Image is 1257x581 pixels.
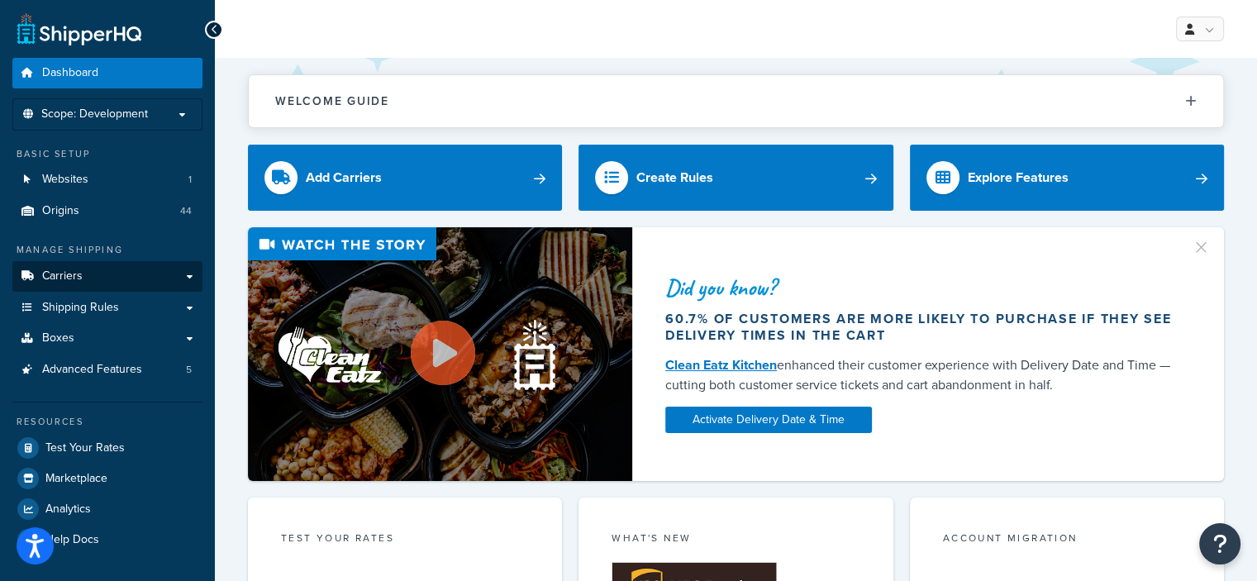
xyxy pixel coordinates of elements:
span: Help Docs [45,533,99,547]
div: Create Rules [636,166,713,189]
span: 1 [188,173,192,187]
button: Welcome Guide [249,75,1223,127]
a: Origins44 [12,196,202,226]
a: Boxes [12,323,202,354]
div: enhanced their customer experience with Delivery Date and Time — cutting both customer service ti... [665,355,1178,395]
li: Websites [12,164,202,195]
li: Origins [12,196,202,226]
div: Add Carriers [306,166,382,189]
a: Websites1 [12,164,202,195]
a: Clean Eatz Kitchen [665,355,777,374]
a: Marketplace [12,464,202,493]
span: Scope: Development [41,107,148,121]
img: Video thumbnail [248,227,632,481]
div: Basic Setup [12,147,202,161]
div: Test your rates [281,531,529,550]
div: Explore Features [968,166,1069,189]
a: Carriers [12,261,202,292]
a: Explore Features [910,145,1224,211]
span: 44 [180,204,192,218]
div: Did you know? [665,276,1178,299]
a: Help Docs [12,525,202,555]
li: Advanced Features [12,355,202,385]
a: Activate Delivery Date & Time [665,407,872,433]
div: Manage Shipping [12,243,202,257]
div: Resources [12,415,202,429]
a: Test Your Rates [12,433,202,463]
span: Advanced Features [42,363,142,377]
a: Dashboard [12,58,202,88]
div: Account Migration [943,531,1191,550]
span: Boxes [42,331,74,345]
div: What's New [612,531,859,550]
a: Shipping Rules [12,293,202,323]
div: 60.7% of customers are more likely to purchase if they see delivery times in the cart [665,311,1178,344]
button: Open Resource Center [1199,523,1240,564]
span: Carriers [42,269,83,283]
a: Analytics [12,494,202,524]
span: Dashboard [42,66,98,80]
span: 5 [186,363,192,377]
span: Marketplace [45,472,107,486]
span: Test Your Rates [45,441,125,455]
span: Analytics [45,502,91,517]
span: Websites [42,173,88,187]
a: Create Rules [579,145,893,211]
span: Shipping Rules [42,301,119,315]
a: Add Carriers [248,145,562,211]
span: Origins [42,204,79,218]
h2: Welcome Guide [275,95,389,107]
a: Advanced Features5 [12,355,202,385]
